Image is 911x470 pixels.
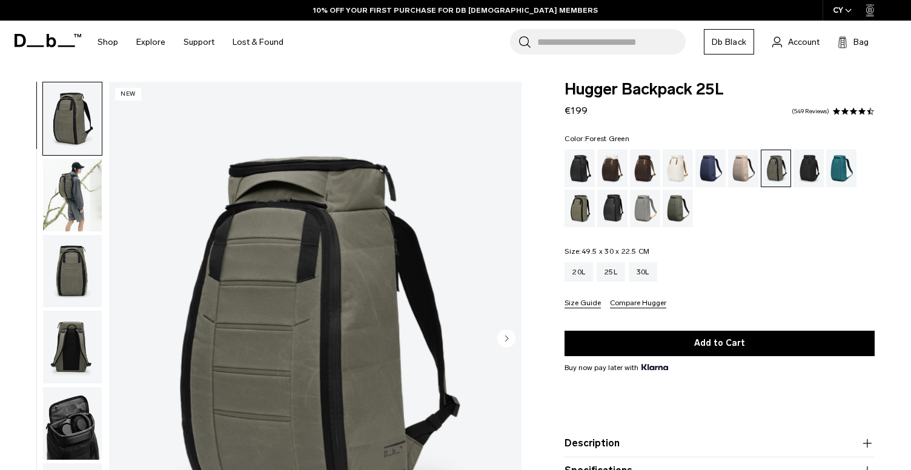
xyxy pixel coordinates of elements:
img: Hugger Backpack 25L Forest Green [43,235,102,308]
button: Hugger Backpack 25L Forest Green [42,234,102,308]
legend: Color: [565,135,629,142]
button: Hugger Backpack 25L Forest Green [42,310,102,384]
a: Reflective Black [597,190,628,227]
img: {"height" => 20, "alt" => "Klarna"} [641,364,668,370]
button: Compare Hugger [610,299,666,308]
a: Db Black [704,29,754,55]
a: Midnight Teal [826,150,856,187]
a: Support [184,21,214,64]
span: Hugger Backpack 25L [565,82,875,98]
nav: Main Navigation [88,21,293,64]
a: Shop [98,21,118,64]
img: Hugger Backpack 25L Forest Green [43,387,102,460]
span: Bag [853,36,869,48]
a: Mash Green [565,190,595,227]
button: Hugger Backpack 25L Forest Green [42,386,102,460]
a: Forest Green [761,150,791,187]
button: Hugger Backpack 25L Forest Green [42,82,102,156]
button: Next slide [497,329,515,349]
legend: Size: [565,248,649,255]
a: Black Out [565,150,595,187]
button: Bag [838,35,869,49]
button: Add to Cart [565,331,875,356]
span: 49.5 x 30 x 22.5 CM [581,247,650,256]
a: 30L [629,262,657,282]
a: Espresso [630,150,660,187]
span: Forest Green [585,134,629,143]
button: Hugger Backpack 25L Forest Green [42,158,102,232]
span: Account [788,36,820,48]
a: 25L [597,262,625,282]
img: Hugger Backpack 25L Forest Green [43,82,102,155]
a: Moss Green [663,190,693,227]
a: Cappuccino [597,150,628,187]
img: Hugger Backpack 25L Forest Green [43,159,102,231]
a: 10% OFF YOUR FIRST PURCHASE FOR DB [DEMOGRAPHIC_DATA] MEMBERS [313,5,598,16]
button: Size Guide [565,299,601,308]
a: Oatmilk [663,150,693,187]
a: 549 reviews [792,108,829,114]
button: Description [565,436,875,451]
a: Lost & Found [233,21,283,64]
img: Hugger Backpack 25L Forest Green [43,311,102,383]
a: 20L [565,262,593,282]
a: Fogbow Beige [728,150,758,187]
a: Charcoal Grey [793,150,824,187]
a: Sand Grey [630,190,660,227]
a: Blue Hour [695,150,726,187]
span: €199 [565,105,588,116]
a: Explore [136,21,165,64]
p: New [115,88,141,101]
a: Account [772,35,820,49]
span: Buy now pay later with [565,362,668,373]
